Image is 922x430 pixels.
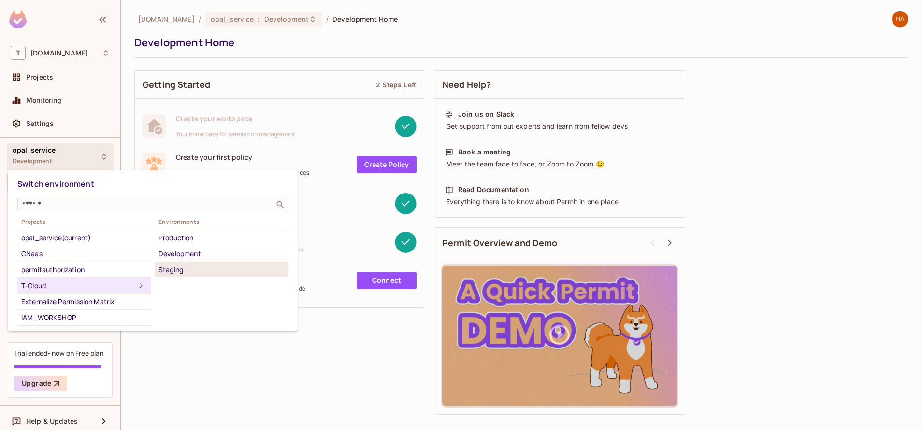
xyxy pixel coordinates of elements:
[158,248,284,260] div: Development
[21,296,147,307] div: Externalize Permission Matrix
[158,232,284,244] div: Production
[17,179,94,189] span: Switch environment
[155,218,288,226] span: Environments
[21,280,135,291] div: T-Cloud
[21,232,147,244] div: opal_service (current)
[158,264,284,276] div: Staging
[21,248,147,260] div: CNaas
[21,264,147,276] div: permitauthorization
[21,312,147,323] div: IAM_WORKSHOP
[17,218,151,226] span: Projects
